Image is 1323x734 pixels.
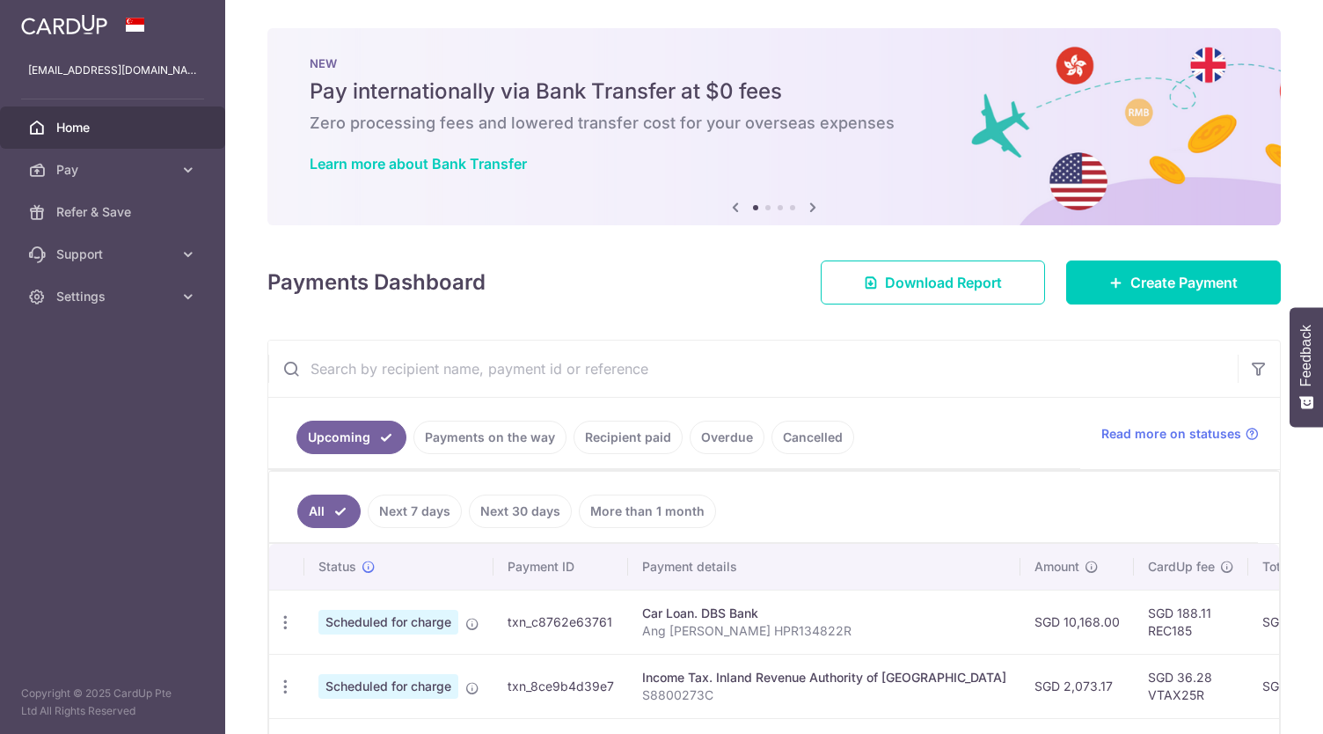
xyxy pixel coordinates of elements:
[493,590,628,654] td: txn_c8762e63761
[268,341,1238,397] input: Search by recipient name, payment id or reference
[413,421,566,454] a: Payments on the way
[56,246,172,263] span: Support
[642,622,1006,640] p: Ang [PERSON_NAME] HPR134822R
[56,288,172,305] span: Settings
[318,558,356,576] span: Status
[21,14,107,35] img: CardUp
[821,261,1045,305] a: Download Report
[1134,590,1248,654] td: SGD 188.11 REC185
[493,654,628,718] td: txn_8ce9b4d39e7
[318,610,458,635] span: Scheduled for charge
[642,669,1006,686] div: Income Tax. Inland Revenue Authority of [GEOGRAPHIC_DATA]
[574,421,683,454] a: Recipient paid
[1148,558,1215,576] span: CardUp fee
[1020,654,1134,718] td: SGD 2,073.17
[1130,272,1238,293] span: Create Payment
[493,544,628,590] th: Payment ID
[690,421,764,454] a: Overdue
[310,56,1239,70] p: NEW
[267,28,1281,225] img: Bank transfer banner
[310,113,1239,134] h6: Zero processing fees and lowered transfer cost for your overseas expenses
[579,495,716,528] a: More than 1 month
[1134,654,1248,718] td: SGD 36.28 VTAX25R
[642,605,1006,622] div: Car Loan. DBS Bank
[318,674,458,699] span: Scheduled for charge
[1298,325,1314,386] span: Feedback
[1101,425,1241,443] span: Read more on statuses
[1034,558,1079,576] span: Amount
[310,77,1239,106] h5: Pay internationally via Bank Transfer at $0 fees
[771,421,854,454] a: Cancelled
[267,267,486,298] h4: Payments Dashboard
[368,495,462,528] a: Next 7 days
[1262,558,1320,576] span: Total amt.
[642,686,1006,704] p: S8800273C
[28,62,197,79] p: [EMAIL_ADDRESS][DOMAIN_NAME]
[1290,307,1323,427] button: Feedback - Show survey
[469,495,572,528] a: Next 30 days
[628,544,1020,590] th: Payment details
[56,161,172,179] span: Pay
[56,203,172,221] span: Refer & Save
[1066,261,1281,305] a: Create Payment
[56,119,172,136] span: Home
[885,272,1002,293] span: Download Report
[310,155,527,172] a: Learn more about Bank Transfer
[297,495,361,528] a: All
[1101,425,1259,443] a: Read more on statuses
[296,421,406,454] a: Upcoming
[1020,590,1134,654] td: SGD 10,168.00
